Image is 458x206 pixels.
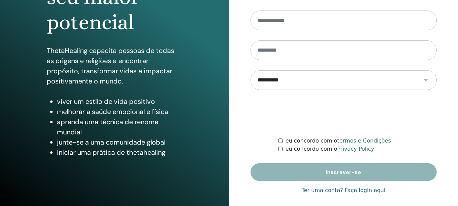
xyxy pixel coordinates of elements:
a: Privacy Policy [337,146,374,152]
li: aprenda uma técnica de renome mundial [57,117,182,137]
a: termos e Condições [337,137,391,144]
li: viver um estilo de vida positivo [57,96,182,107]
li: junte-se a uma comunidade global [57,137,182,147]
a: Ter uma conta? Faça login aqui [302,186,385,194]
iframe: reCAPTCHA [292,100,395,127]
p: ThetaHealing capacita pessoas de todas as origens e religiões a encontrar propósito, transformar ... [47,45,182,86]
label: eu concordo com o [285,137,391,145]
li: iniciar uma prática de thetahealing [57,147,182,157]
label: eu concordo com o [285,145,374,153]
li: melhorar a saúde emocional e física [57,107,182,117]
